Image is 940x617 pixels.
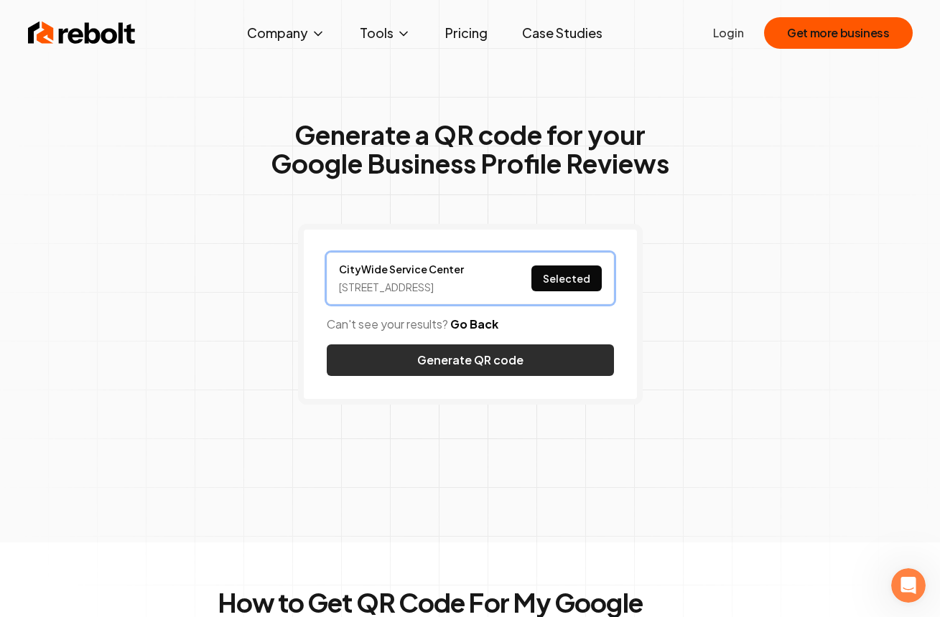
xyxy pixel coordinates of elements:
button: Selected [531,265,602,291]
button: Go Back [450,316,498,333]
button: Generate QR code [327,344,614,376]
h1: Generate a QR code for your Google Business Profile Reviews [271,121,669,178]
button: Get more business [764,17,912,49]
div: [STREET_ADDRESS] [339,280,464,295]
iframe: Intercom live chat [891,568,926,603]
a: Login [713,24,744,42]
a: CityWide Service Center [339,262,464,277]
a: Pricing [434,19,499,47]
img: Rebolt Logo [28,19,136,47]
a: Case Studies [511,19,614,47]
button: Tools [348,19,422,47]
p: Can't see your results? [327,316,614,333]
button: Company [236,19,337,47]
